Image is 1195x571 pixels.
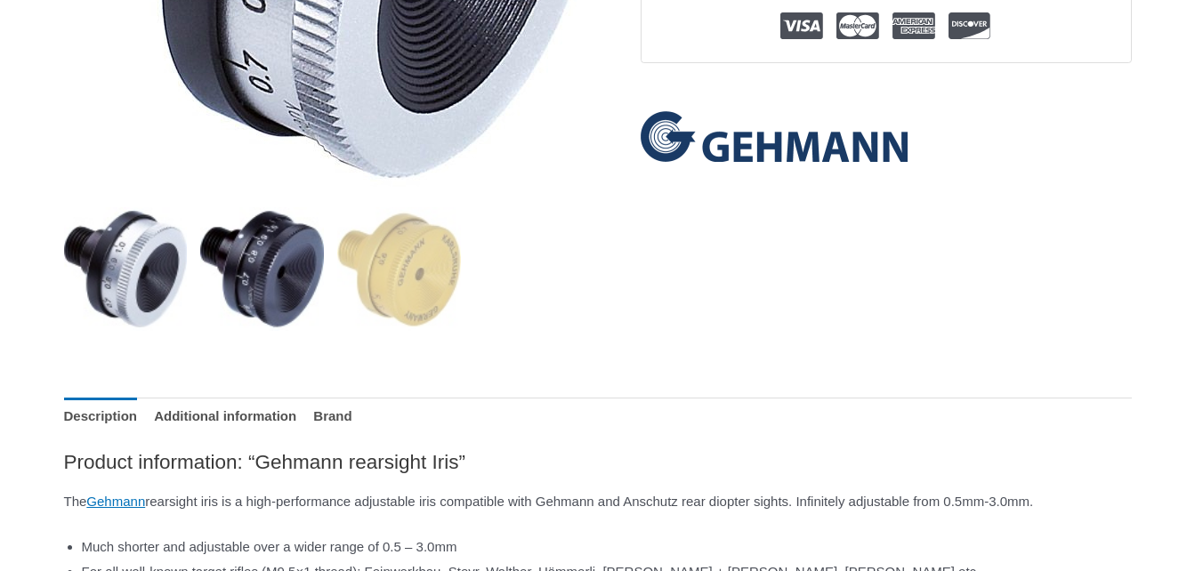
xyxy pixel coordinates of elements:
[64,449,1132,475] h2: Product information: “Gehmann rearsight Iris”
[64,207,188,331] img: Gehmann rearsight Iris
[337,207,461,331] img: Gehmann rearsight Iris - Image 3
[64,489,1132,514] p: The rearsight iris is a high-performance adjustable iris compatible with Gehmann and Anschutz rea...
[313,398,351,436] a: Brand
[64,398,138,436] a: Description
[641,76,1132,98] iframe: Customer reviews powered by Trustpilot
[200,207,324,331] img: Gehmann rearsight Iris - Image 2
[82,535,1132,559] li: Much shorter and adjustable over a wider range of 0.5 – 3.0mm
[641,111,908,162] a: Gehmann
[154,398,296,436] a: Additional information
[86,494,145,509] a: Gehmann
